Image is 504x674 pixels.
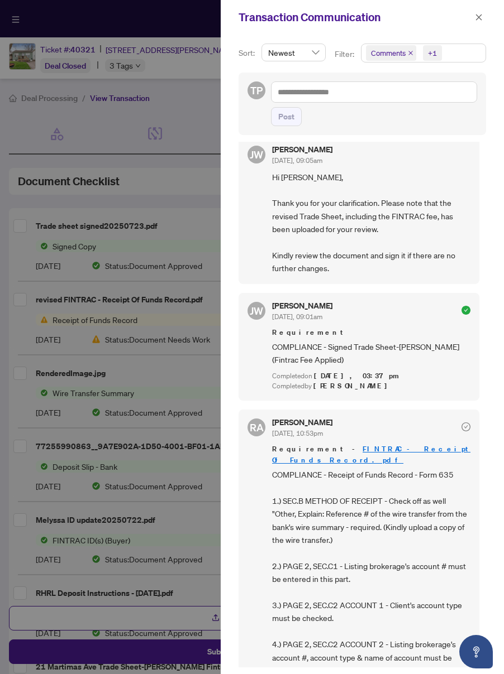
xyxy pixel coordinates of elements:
[272,312,322,321] span: [DATE], 09:01am
[272,146,332,153] h5: [PERSON_NAME]
[475,13,483,21] span: close
[272,371,470,382] div: Completed on
[408,50,413,56] span: close
[314,371,401,381] span: [DATE], 03:37pm
[250,83,263,98] span: TP
[272,340,470,367] span: COMPLIANCE - Signed Trade Sheet-[PERSON_NAME] (Fintrac Fee Applied)
[462,422,470,431] span: check-circle
[272,444,470,465] a: FINTRAC - Receipt Of Funds Record.pdf
[271,107,302,126] button: Post
[462,306,470,315] span: check-circle
[239,9,472,26] div: Transaction Communication
[272,327,470,338] span: Requirement
[366,45,416,61] span: Comments
[268,44,319,61] span: Newest
[272,156,322,165] span: [DATE], 09:05am
[239,47,257,59] p: Sort:
[272,171,470,275] span: Hi [PERSON_NAME], Thank you for your clarification. Please note that the revised Trade Sheet, inc...
[250,147,263,162] span: JW
[272,418,332,426] h5: [PERSON_NAME]
[272,381,470,392] div: Completed by
[272,444,470,466] span: Requirement -
[371,47,406,59] span: Comments
[459,635,493,668] button: Open asap
[250,303,263,319] span: JW
[272,429,323,437] span: [DATE], 10:53pm
[313,381,393,391] span: [PERSON_NAME]
[428,47,437,59] div: +1
[250,420,264,435] span: RA
[335,48,356,60] p: Filter:
[272,302,332,310] h5: [PERSON_NAME]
